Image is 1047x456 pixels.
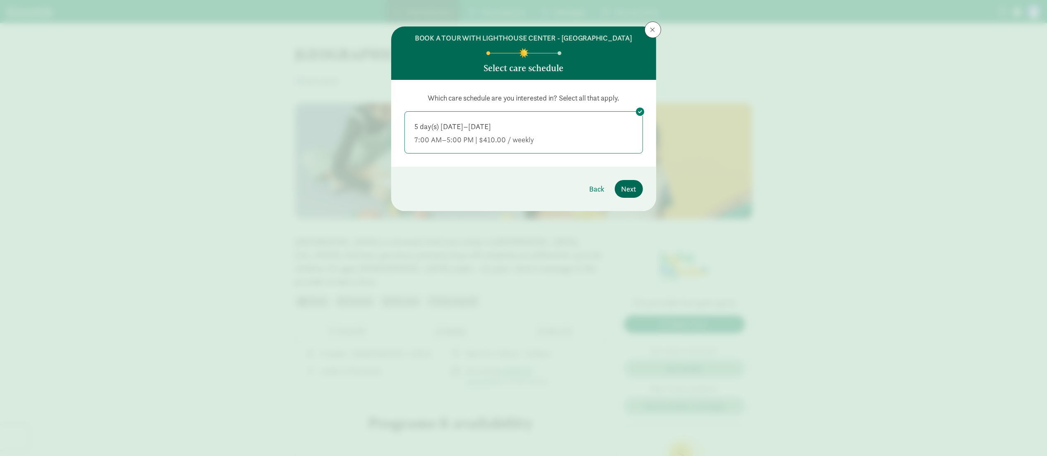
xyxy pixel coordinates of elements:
[583,180,611,198] button: Back
[415,33,632,43] h6: BOOK A TOUR WITH LIGHTHOUSE CENTER - [GEOGRAPHIC_DATA]
[590,183,605,194] span: Back
[404,93,643,103] p: Which care schedule are you interested in? Select all that apply.
[484,63,563,73] h5: Select care schedule
[415,135,633,145] div: 7:00 AM–5:00 PM | $410.00 / weekly
[621,183,636,194] span: Next
[415,122,633,132] div: 5 day(s) [DATE]–[DATE]
[615,180,643,198] button: Next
